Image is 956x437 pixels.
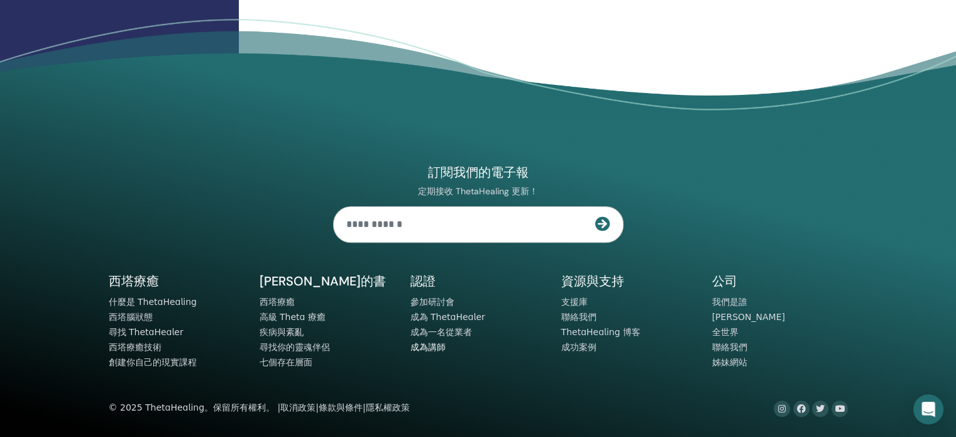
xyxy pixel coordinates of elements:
a: 西塔療癒技術 [109,342,162,352]
a: 我們是誰 [712,297,747,307]
font: 公司 [712,273,737,289]
a: 全世界 [712,327,739,337]
font: 訂閱我們的電子報 [428,164,529,180]
a: 聯絡我們 [561,312,596,322]
a: 西塔療癒 [260,297,295,307]
a: 創建你自己的現實課程 [109,357,197,367]
font: © 2025 ThetaHealing。保留所有權利。 | [109,402,281,412]
font: 定期接收 ThetaHealing 更新！ [418,185,538,197]
a: 成功案例 [561,342,596,352]
a: 成為一名從業者 [410,327,472,337]
font: | [316,402,319,412]
a: 七個存在層面 [260,357,312,367]
a: 疾病與紊亂 [260,327,304,337]
a: 尋找 ThetaHealer [109,327,184,337]
a: 隱私權政策 [366,402,410,412]
a: 西塔腦狀態 [109,312,153,322]
a: 成為講師 [410,342,446,352]
font: [PERSON_NAME]的書 [260,273,386,289]
a: 尋找你的靈魂伴侶 [260,342,330,352]
a: 高級 Theta 療癒 [260,312,326,322]
a: 條款與條件 [319,402,363,412]
font: 資源與支持 [561,273,624,289]
a: 取消政策 [280,402,316,412]
div: 開啟 Intercom Messenger [913,394,943,424]
a: 聯絡我們 [712,342,747,352]
a: [PERSON_NAME] [712,312,785,322]
a: 成為 ThetaHealer [410,312,485,322]
font: 認證 [410,273,436,289]
font: 西塔療癒 [109,273,159,289]
a: ThetaHealing 博客 [561,327,640,337]
font: | [363,402,366,412]
a: 參加研討會 [410,297,454,307]
a: 什麼是 ThetaHealing [109,297,197,307]
a: 支援庫 [561,297,588,307]
a: 姊妹網站 [712,357,747,367]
